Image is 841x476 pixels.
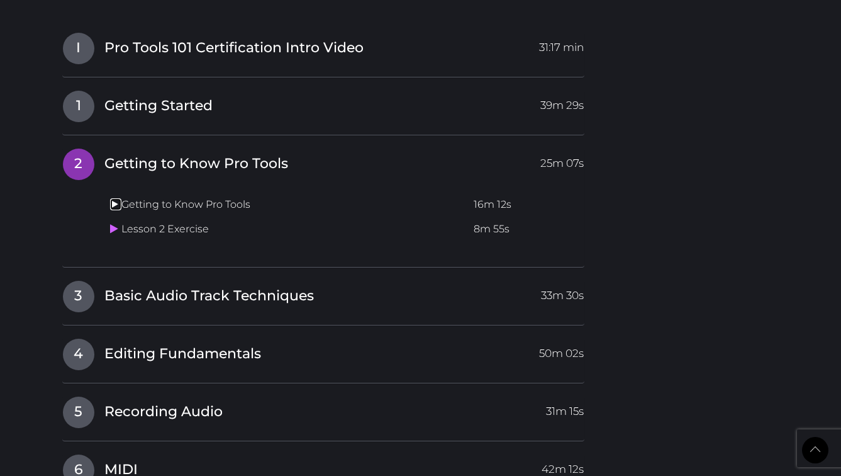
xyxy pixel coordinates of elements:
a: 1Getting Started39m 29s [62,90,585,116]
span: 1 [63,91,94,122]
span: Recording Audio [104,402,223,422]
span: I [63,33,94,64]
span: Getting to Know Pro Tools [104,154,288,174]
td: Lesson 2 Exercise [105,217,469,242]
span: 3 [63,281,94,312]
a: IPro Tools 101 Certification Intro Video31:17 min [62,32,585,59]
td: Getting to Know Pro Tools [105,193,469,217]
span: 25m 07s [540,149,584,171]
a: Back to Top [802,437,828,463]
a: 2Getting to Know Pro Tools25m 07s [62,148,585,174]
span: Editing Fundamentals [104,344,261,364]
span: 31m 15s [546,397,584,419]
a: 5Recording Audio31m 15s [62,396,585,422]
td: 8m 55s [469,217,584,242]
span: 50m 02s [539,339,584,361]
a: 3Basic Audio Track Techniques33m 30s [62,280,585,307]
span: Pro Tools 101 Certification Intro Video [104,38,364,58]
span: Getting Started [104,96,213,116]
span: 4 [63,339,94,370]
span: 2 [63,149,94,180]
span: 39m 29s [540,91,584,113]
td: 16m 12s [469,193,584,217]
span: Basic Audio Track Techniques [104,286,314,306]
span: 5 [63,397,94,428]
span: 33m 30s [541,281,584,303]
span: 31:17 min [539,33,584,55]
a: 4Editing Fundamentals50m 02s [62,338,585,365]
